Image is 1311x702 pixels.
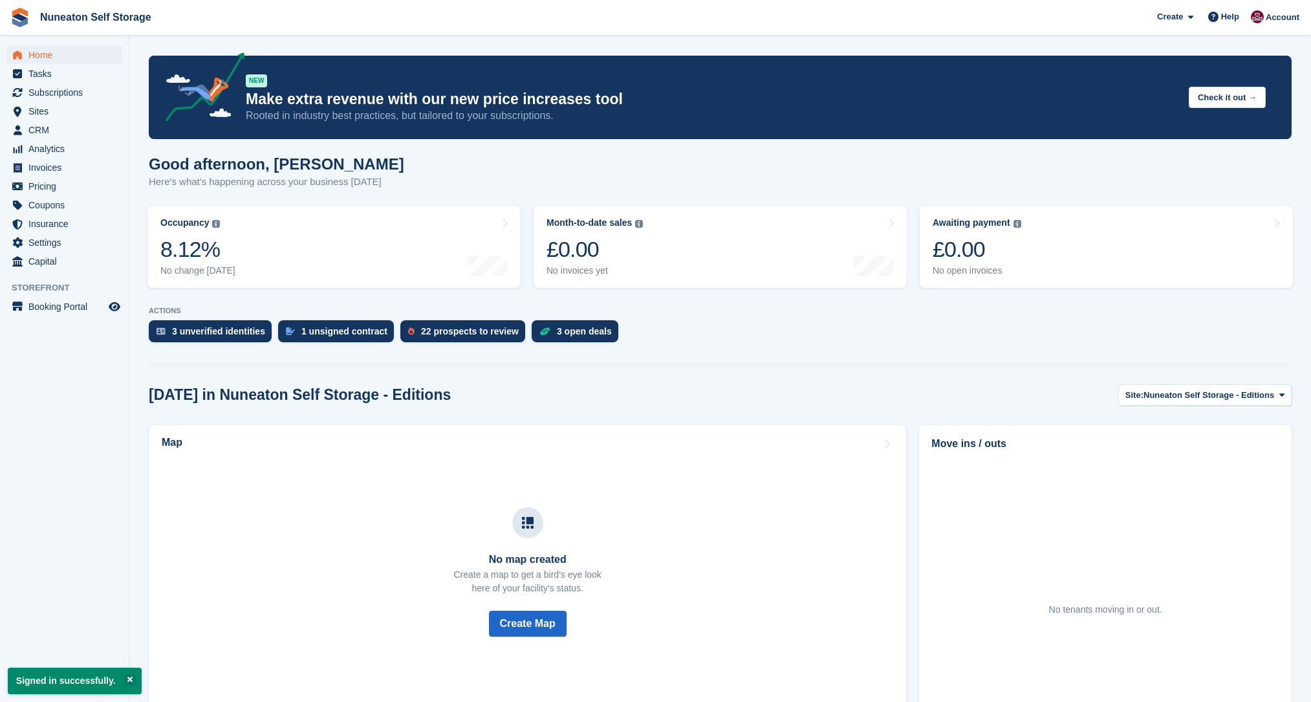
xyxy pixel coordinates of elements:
img: deal-1b604bf984904fb50ccaf53a9ad4b4a5d6e5aea283cecdc64d6e3604feb123c2.svg [539,327,550,336]
img: verify_identity-adf6edd0f0f0b5bbfe63781bf79b02c33cf7c696d77639b501bdc392416b5a36.svg [157,327,166,335]
span: Analytics [28,140,106,158]
a: menu [6,159,122,177]
div: £0.00 [547,236,643,263]
div: 8.12% [160,236,235,263]
a: Occupancy 8.12% No change [DATE] [147,206,521,288]
a: menu [6,177,122,195]
div: No change [DATE] [160,265,235,276]
a: 3 unverified identities [149,320,278,349]
img: icon-info-grey-7440780725fd019a000dd9b08b2336e03edf1995a4989e88bcd33f0948082b44.svg [635,220,643,228]
span: Settings [28,234,106,252]
span: Nuneaton Self Storage - Editions [1143,389,1274,402]
a: Month-to-date sales £0.00 No invoices yet [534,206,907,288]
h1: Good afternoon, [PERSON_NAME] [149,155,404,173]
button: Site: Nuneaton Self Storage - Editions [1118,384,1292,406]
p: Rooted in industry best practices, but tailored to your subscriptions. [246,109,1178,123]
span: Invoices [28,159,106,177]
span: Booking Portal [28,298,106,316]
a: menu [6,252,122,270]
a: Nuneaton Self Storage [35,6,157,28]
p: Here's what's happening across your business [DATE] [149,175,404,190]
span: Account [1266,11,1299,24]
img: icon-info-grey-7440780725fd019a000dd9b08b2336e03edf1995a4989e88bcd33f0948082b44.svg [212,220,220,228]
h2: [DATE] in Nuneaton Self Storage - Editions [149,386,451,404]
div: No invoices yet [547,265,643,276]
span: CRM [28,121,106,139]
p: ACTIONS [149,307,1292,315]
img: prospect-51fa495bee0391a8d652442698ab0144808aea92771e9ea1ae160a38d050c398.svg [408,327,415,335]
span: Insurance [28,215,106,233]
a: 1 unsigned contract [278,320,400,349]
div: 22 prospects to review [421,326,519,336]
span: Sites [28,102,106,120]
a: menu [6,121,122,139]
img: icon-info-grey-7440780725fd019a000dd9b08b2336e03edf1995a4989e88bcd33f0948082b44.svg [1013,220,1021,228]
span: Create [1157,10,1183,23]
span: Site: [1125,389,1143,402]
a: menu [6,102,122,120]
button: Check it out → [1189,87,1266,108]
h2: Move ins / outs [931,436,1279,452]
a: Awaiting payment £0.00 No open invoices [920,206,1293,288]
span: Home [28,46,106,64]
div: No open invoices [933,265,1021,276]
a: 3 open deals [532,320,625,349]
div: 3 unverified identities [172,326,265,336]
img: map-icn-33ee37083ee616e46c38cad1a60f524a97daa1e2b2c8c0bc3eb3415660979fc1.svg [522,517,534,529]
div: 3 open deals [557,326,612,336]
a: menu [6,298,122,316]
div: NEW [246,74,267,87]
span: Help [1221,10,1239,23]
div: Awaiting payment [933,217,1010,228]
a: menu [6,140,122,158]
p: Make extra revenue with our new price increases tool [246,90,1178,109]
img: price-adjustments-announcement-icon-8257ccfd72463d97f412b2fc003d46551f7dbcb40ab6d574587a9cd5c0d94... [155,52,245,126]
div: No tenants moving in or out. [1049,603,1162,617]
span: Coupons [28,196,106,214]
span: Subscriptions [28,83,106,102]
a: menu [6,83,122,102]
h3: No map created [453,554,601,565]
div: 1 unsigned contract [301,326,387,336]
a: menu [6,46,122,64]
p: Create a map to get a bird's eye look here of your facility's status. [453,568,601,595]
span: Storefront [12,281,129,294]
button: Create Map [489,611,567,637]
div: £0.00 [933,236,1021,263]
img: contract_signature_icon-13c848040528278c33f63329250d36e43548de30e8caae1d1a13099fd9432cc5.svg [286,327,295,335]
img: stora-icon-8386f47178a22dfd0bd8f6a31ec36ba5ce8667c1dd55bd0f319d3a0aa187defe.svg [10,8,30,27]
h2: Map [162,437,182,448]
a: menu [6,65,122,83]
a: menu [6,234,122,252]
div: Occupancy [160,217,209,228]
a: menu [6,215,122,233]
div: Month-to-date sales [547,217,632,228]
span: Capital [28,252,106,270]
a: 22 prospects to review [400,320,532,349]
p: Signed in successfully. [8,668,142,694]
span: Tasks [28,65,106,83]
span: Pricing [28,177,106,195]
a: Preview store [107,299,122,314]
a: menu [6,196,122,214]
img: Chris Palmer [1251,10,1264,23]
